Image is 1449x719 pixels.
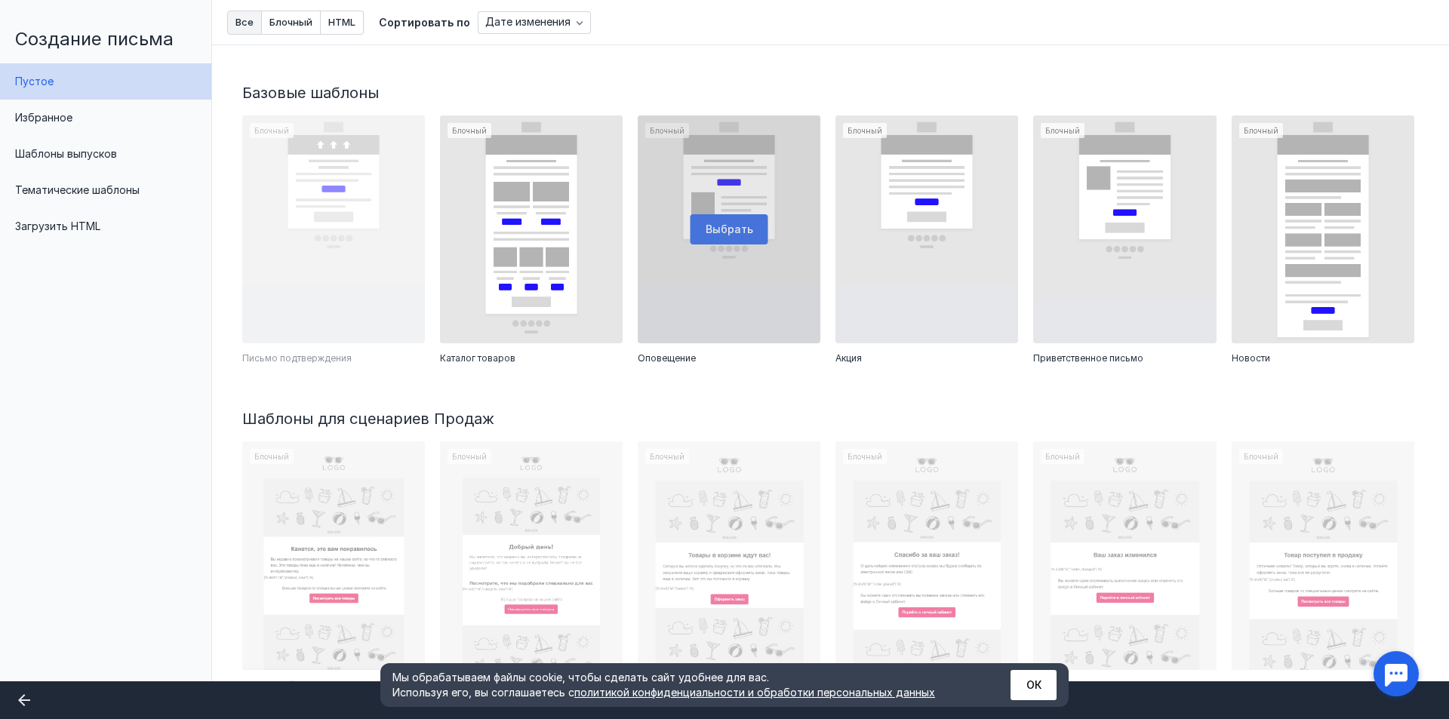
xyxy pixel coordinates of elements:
span: Избранное [15,111,72,124]
span: Пустое [15,75,54,88]
div: Блочный [242,441,425,670]
div: Блочный [440,115,623,344]
div: Блочный [1033,115,1216,344]
button: HTML [321,11,364,35]
a: политикой конфиденциальности и обработки персональных данных [574,686,935,699]
div: Каталог товаров [440,351,623,366]
span: Письмо подтверждения [242,351,352,366]
span: Акция [835,351,862,366]
span: Загрузить HTML [15,220,100,232]
div: Приветственное письмо [1033,351,1216,366]
div: Заказ изменен [1033,678,1216,693]
span: Создание письма [15,28,174,50]
div: Блочный [242,115,425,344]
div: Блочный [1232,115,1414,344]
div: БлочныйВыбрать [638,115,820,344]
div: Мы обрабатываем файлы cookie, чтобы сделать сайт удобнее для вас. Используя его, вы соглашаетесь c [392,670,974,700]
button: ОК [1011,670,1057,700]
span: Приветственное письмо [1033,351,1143,366]
div: Новости [1232,351,1414,366]
span: Новости [1232,351,1270,366]
span: Тематические шаблоны [15,183,140,196]
div: Оповещение [638,351,820,366]
span: Шаблоны выпусков [15,147,117,160]
span: Дате изменения [485,16,571,29]
span: Каталог товаров [440,351,515,366]
button: Дате изменения [478,11,591,34]
div: Письмо подтверждения [242,351,425,366]
div: Блочный [440,441,623,670]
span: Товар в наличии [1232,678,1307,693]
div: Блочный [1033,441,1216,670]
div: Блочный [835,115,1018,344]
div: Блочный [835,441,1018,670]
span: Шаблоны для сценариев Продаж [242,410,494,428]
span: Брошенный просмотр [242,678,343,693]
button: Блочный [262,11,321,35]
div: Товар в наличии [1232,678,1414,693]
span: Блочный [269,17,312,27]
div: Блочный [638,441,820,670]
span: Сортировать по [379,16,470,29]
button: Все [227,11,262,35]
div: Блочный [1232,441,1414,670]
span: Все [235,17,254,27]
div: Брошенный просмотр [242,678,425,693]
div: Акция [835,351,1018,366]
span: Оповещение [638,351,696,366]
span: HTML [328,17,355,27]
span: Базовые шаблоны [242,84,379,102]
